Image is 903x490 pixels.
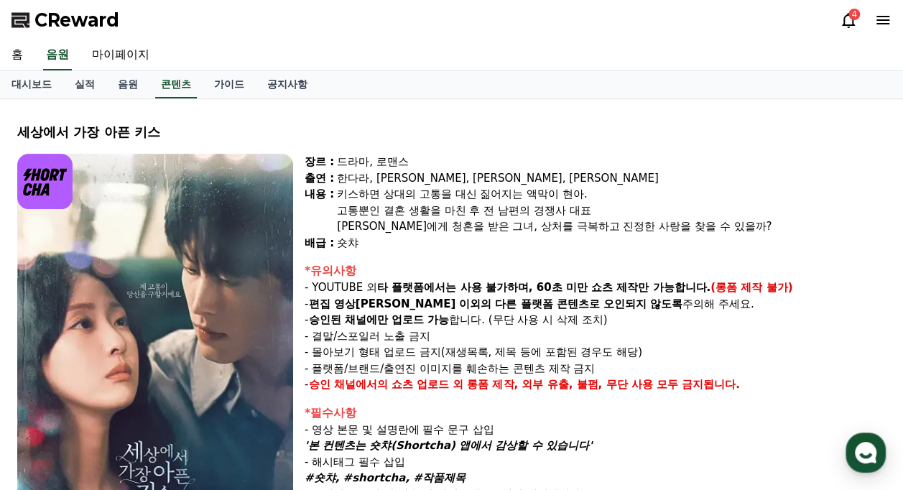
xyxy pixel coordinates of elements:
strong: 승인 채널에서의 쇼츠 업로드 외 [308,378,463,391]
p: - 합니다. (무단 사용 시 삭제 조치) [305,312,886,328]
div: 배급 : [305,235,334,251]
a: 가이드 [203,71,256,98]
span: CReward [34,9,119,32]
p: - [305,376,886,393]
div: 숏챠 [337,235,886,251]
div: 고통뿐인 결혼 생활을 마친 후 전 남편의 경쟁사 대표 [337,203,886,219]
div: [PERSON_NAME]에게 청혼을 받은 그녀, 상처를 극복하고 진정한 사랑을 찾을 수 있을까? [337,218,886,235]
div: 드라마, 로맨스 [337,154,886,170]
strong: 타 플랫폼에서는 사용 불가하며, 60초 미만 쇼츠 제작만 가능합니다. [377,281,710,294]
div: 내용 : [305,186,334,235]
p: - 해시태그 필수 삽입 [305,454,886,471]
strong: 롱폼 제작, 외부 유출, 불펌, 무단 사용 모두 금지됩니다. [467,378,740,391]
a: 마이페이지 [80,40,161,70]
img: logo [17,154,73,209]
p: - YOUTUBE 외 [305,279,886,296]
div: 4 [848,9,860,20]
span: 홈 [45,392,54,404]
a: 실적 [63,71,106,98]
div: 장르 : [305,154,334,170]
div: 키스하면 상대의 고통을 대신 짊어지는 액막이 현아. [337,186,886,203]
a: 음원 [43,40,72,70]
a: 홈 [4,371,95,407]
a: 설정 [185,371,276,407]
p: - 몰아보기 형태 업로드 금지(재생목록, 제목 등에 포함된 경우도 해당) [305,344,886,361]
strong: 다른 플랫폼 콘텐츠로 오인되지 않도록 [495,297,682,310]
p: - 주의해 주세요. [305,296,886,313]
strong: 승인된 채널에만 업로드 가능 [308,313,449,326]
div: 세상에서 가장 아픈 키스 [17,122,886,142]
a: 음원 [106,71,149,98]
em: '본 컨텐츠는 숏챠(Shortcha) 앱에서 감상할 수 있습니다' [305,439,592,452]
div: *유의사항 [305,262,886,279]
div: 출연 : [305,170,334,187]
a: 공지사항 [256,71,319,98]
a: 콘텐츠 [155,71,197,98]
em: #숏챠, #shortcha, #작품제목 [305,471,466,484]
strong: (롱폼 제작 불가) [710,281,792,294]
a: 4 [840,11,857,29]
strong: 편집 영상[PERSON_NAME] 이외의 [308,297,491,310]
a: 대화 [95,371,185,407]
p: - 결말/스포일러 노출 금지 [305,328,886,345]
span: 설정 [222,392,239,404]
p: - 플랫폼/브랜드/출연진 이미지를 훼손하는 콘텐츠 제작 금지 [305,361,886,377]
p: - 영상 본문 및 설명란에 필수 문구 삽입 [305,422,886,438]
a: CReward [11,9,119,32]
div: *필수사항 [305,405,886,422]
div: 한다라, [PERSON_NAME], [PERSON_NAME], [PERSON_NAME] [337,170,886,187]
span: 대화 [131,393,149,405]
